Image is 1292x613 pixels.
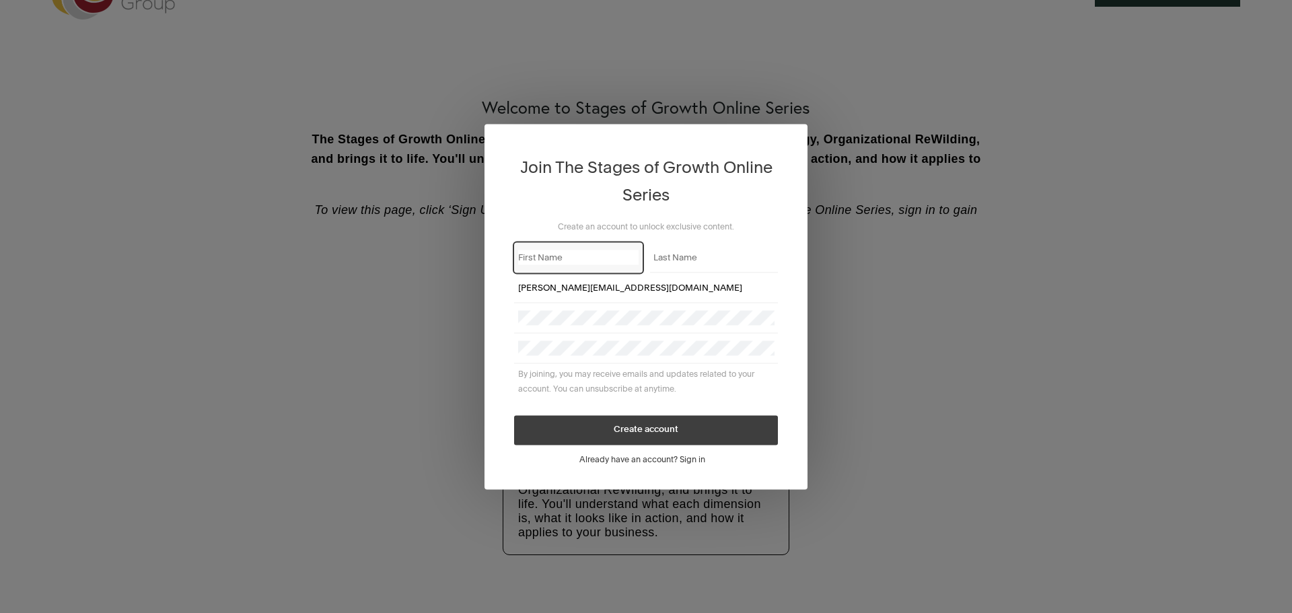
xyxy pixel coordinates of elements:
span: Create account [614,425,678,434]
a: Need help? [20,79,44,102]
span: Already have an account? Sign in [579,454,705,464]
input: Re-type Password [518,340,775,355]
input: Email [518,280,775,295]
a: Already have an account? Sign in [579,454,713,464]
img: Rough Water SEO [10,65,192,228]
img: SEOSpace [95,10,108,23]
input: Create Password [518,310,775,325]
button: Create account [514,415,778,445]
p: Get ready! [30,34,173,47]
h3: Create an account to unlock exclusive content. [514,219,778,234]
input: Last Name [653,250,775,264]
div: By joining, you may receive emails and updates related to your account. You can unsubscribe at an... [514,363,778,400]
h1: Join The Stages of Growth Online Series [514,153,778,209]
input: First Name [518,250,639,264]
p: Plugin is loading... [30,47,173,61]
